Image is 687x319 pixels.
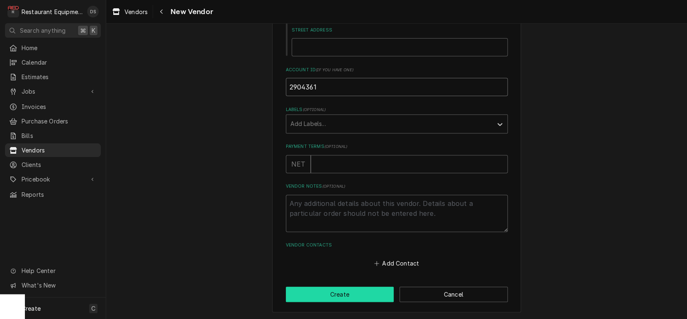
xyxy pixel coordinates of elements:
[400,287,508,302] button: Cancel
[324,144,348,149] span: ( optional )
[5,278,101,292] a: Go to What's New
[7,6,19,17] div: Restaurant Equipment Diagnostics's Avatar
[22,131,97,140] span: Bills
[5,56,101,69] a: Calendar
[7,6,19,17] div: R
[5,85,101,98] a: Go to Jobs
[5,23,101,38] button: Search anything⌘K
[92,26,95,35] span: K
[286,183,508,190] label: Vendor Notes
[22,305,41,312] span: Create
[286,106,508,133] div: Labels
[168,6,213,17] span: New Vendor
[22,175,84,184] span: Pricebook
[286,287,508,302] div: Button Group Row
[5,41,101,55] a: Home
[5,70,101,84] a: Estimates
[286,106,508,113] label: Labels
[20,26,66,35] span: Search anything
[286,287,394,302] button: Create
[5,264,101,278] a: Go to Help Center
[286,143,508,150] label: Payment Terms
[322,184,345,188] span: ( optional )
[5,143,101,157] a: Vendors
[286,183,508,232] div: Vendor Notes
[22,72,97,81] span: Estimates
[286,242,508,249] label: Vendor Contacts
[91,304,95,313] span: C
[302,107,326,112] span: ( optional )
[22,190,97,199] span: Reports
[286,242,508,269] div: Vendor Contacts
[292,27,508,56] div: Street Address
[155,5,168,18] button: Navigate back
[5,158,101,172] a: Clients
[286,155,311,173] div: NET
[22,58,97,67] span: Calendar
[5,114,101,128] a: Purchase Orders
[5,188,101,201] a: Reports
[22,43,97,52] span: Home
[22,160,97,169] span: Clients
[22,146,97,155] span: Vendors
[22,117,97,126] span: Purchase Orders
[87,6,99,17] div: Derek Stewart's Avatar
[286,67,508,96] div: Account ID
[22,281,96,290] span: What's New
[286,143,508,173] div: Payment Terms
[22,102,97,111] span: Invoices
[373,258,420,269] button: Add Contact
[5,172,101,186] a: Go to Pricebook
[87,6,99,17] div: DS
[109,5,151,19] a: Vendors
[316,68,353,72] span: ( if you have one )
[22,87,84,96] span: Jobs
[5,100,101,114] a: Invoices
[286,287,508,302] div: Button Group
[124,7,148,16] span: Vendors
[22,266,96,275] span: Help Center
[292,27,508,34] label: Street Address
[286,67,508,73] label: Account ID
[5,129,101,143] a: Bills
[80,26,86,35] span: ⌘
[22,7,83,16] div: Restaurant Equipment Diagnostics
